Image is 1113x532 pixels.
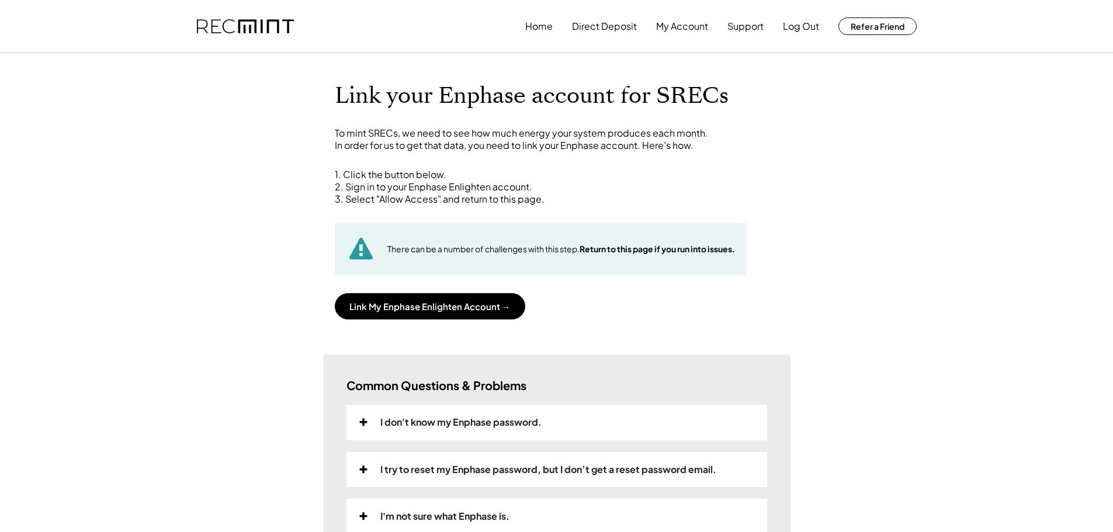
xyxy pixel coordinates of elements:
[346,378,526,393] h3: Common Questions & Problems
[380,464,716,476] div: I try to reset my Enphase password, but I don’t get a reset password email.
[838,18,917,35] button: Refer a Friend
[335,293,525,319] button: Link My Enphase Enlighten Account →
[335,127,779,152] div: To mint SRECs, we need to see how much energy your system produces each month. In order for us to...
[580,244,735,254] strong: Return to this page if you run into issues.
[783,15,819,38] button: Log Out
[656,15,708,38] button: My Account
[380,510,509,523] div: I'm not sure what Enphase is.
[380,416,542,429] div: I don't know my Enphase password.
[197,19,294,34] img: recmint-logotype%403x.png
[525,15,553,38] button: Home
[572,15,637,38] button: Direct Deposit
[335,169,779,205] div: 1. Click the button below. 2. Sign in to your Enphase Enlighten account. 3. Select "Allow Access"...
[727,15,764,38] button: Support
[335,82,779,110] h1: Link your Enphase account for SRECs
[387,244,735,255] div: There can be a number of challenges with this step.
